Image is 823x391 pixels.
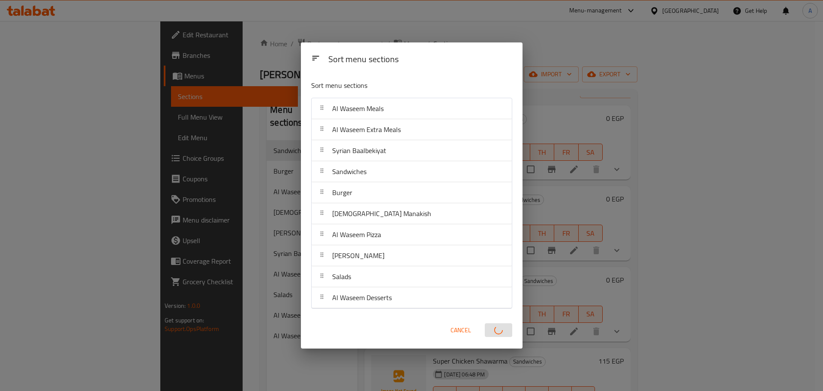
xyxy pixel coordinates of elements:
[312,245,512,266] div: [PERSON_NAME]
[312,140,512,161] div: Syrian Baalbekiyat
[332,270,351,283] span: Salads
[451,325,471,336] span: Cancel
[332,102,384,115] span: Al Waseem Meals
[332,249,384,262] span: [PERSON_NAME]
[312,161,512,182] div: Sandwiches
[312,98,512,119] div: Al Waseem Meals
[312,287,512,308] div: Al Waseem Desserts
[332,228,381,241] span: Al Waseem Pizza
[332,207,431,220] span: [DEMOGRAPHIC_DATA] Manakish
[332,123,401,136] span: Al Waseem Extra Meals
[447,322,475,338] button: Cancel
[312,182,512,203] div: Burger
[312,119,512,140] div: Al Waseem Extra Meals
[332,186,352,199] span: Burger
[311,80,471,91] p: Sort menu sections
[312,203,512,224] div: [DEMOGRAPHIC_DATA] Manakish
[332,291,392,304] span: Al Waseem Desserts
[332,144,386,157] span: Syrian Baalbekiyat
[332,165,366,178] span: Sandwiches
[312,266,512,287] div: Salads
[312,224,512,245] div: Al Waseem Pizza
[325,50,516,69] div: Sort menu sections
